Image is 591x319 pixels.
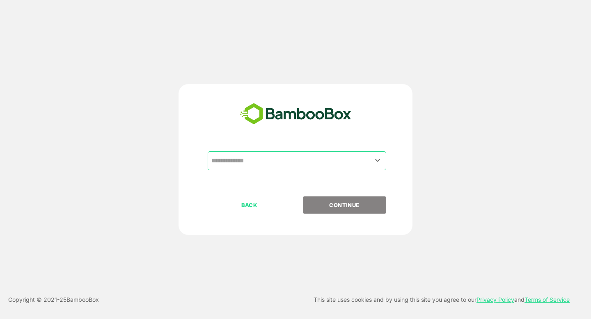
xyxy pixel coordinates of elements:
[303,196,386,214] button: CONTINUE
[525,296,570,303] a: Terms of Service
[236,100,356,128] img: bamboobox
[314,295,570,305] p: This site uses cookies and by using this site you agree to our and
[476,296,514,303] a: Privacy Policy
[8,295,99,305] p: Copyright © 2021- 25 BambooBox
[208,196,291,214] button: BACK
[208,201,291,210] p: BACK
[303,201,385,210] p: CONTINUE
[372,155,383,166] button: Open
